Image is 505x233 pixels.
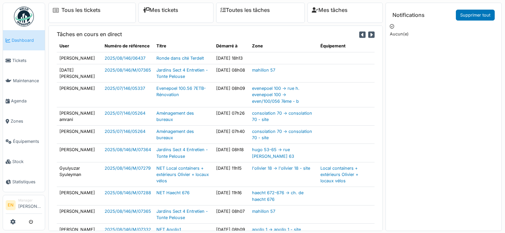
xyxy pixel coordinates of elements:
[156,56,204,61] a: Ronde dans cité Terdelt
[156,111,194,122] a: Aménagement des bureaux
[320,166,358,183] a: Local containers + extérieurs Olivier + locaux vélos
[156,209,208,220] a: Jardins Sect 4 Entretien - Tonte Pelouse
[156,129,194,140] a: Aménagement des bureaux
[252,190,303,202] a: haecht 672-676 -> ch. de haecht 676
[13,78,42,84] span: Maintenance
[3,91,45,111] a: Agenda
[18,198,42,212] li: [PERSON_NAME]
[213,107,249,125] td: [DATE] 07h26
[57,64,102,82] td: [DATE][PERSON_NAME]
[105,166,151,171] a: 2025/08/146/M/07279
[3,71,45,91] a: Maintenance
[213,83,249,107] td: [DATE] 08h09
[57,52,102,64] td: [PERSON_NAME]
[312,7,348,13] a: Mes tâches
[252,86,299,103] a: evenepoel 100 -> rue h. evenepoel 100 -> even/100/056 7ème - b
[252,68,275,73] a: mahillon 57
[57,187,102,205] td: [PERSON_NAME]
[105,147,151,152] a: 2025/08/146/M/07364
[61,7,101,13] a: Tous les tickets
[57,162,102,187] td: Gyulyuzar Syuleyman
[105,56,145,61] a: 2025/08/146/06437
[102,40,154,52] th: Numéro de référence
[213,40,249,52] th: Démarré à
[57,107,102,125] td: [PERSON_NAME] amrani
[213,126,249,144] td: [DATE] 07h40
[154,40,213,52] th: Titre
[456,10,495,21] a: Supprimer tout
[3,172,45,192] a: Statistiques
[156,68,208,79] a: Jardins Sect 4 Entretien - Tonte Pelouse
[249,40,318,52] th: Zone
[156,147,208,158] a: Jardins Sect 4 Entretien - Tonte Pelouse
[57,83,102,107] td: [PERSON_NAME]
[105,86,145,91] a: 2025/07/146/05337
[57,126,102,144] td: [PERSON_NAME]
[105,111,145,116] a: 2025/07/146/05264
[12,158,42,165] span: Stock
[57,205,102,223] td: [PERSON_NAME]
[213,64,249,82] td: [DATE] 08h08
[156,190,190,195] a: NET Haecht 676
[105,190,151,195] a: 2025/08/146/M/07288
[3,111,45,131] a: Zones
[3,30,45,50] a: Dashboard
[318,40,375,52] th: Équipement
[213,52,249,64] td: [DATE] 18h13
[6,198,42,214] a: EN Manager[PERSON_NAME]
[105,209,151,214] a: 2025/08/146/M/07365
[213,144,249,162] td: [DATE] 08h18
[105,68,151,73] a: 2025/08/146/M/07365
[156,86,206,97] a: Evenepoel 100.56 7ETB-Rénovation
[12,179,42,185] span: Statistiques
[18,198,42,203] div: Manager
[13,138,42,145] span: Équipements
[59,43,69,48] span: translation missing: fr.shared.user
[392,12,425,18] h6: Notifications
[12,57,42,64] span: Tickets
[252,111,312,122] a: consolation 70 -> consolation 70 - site
[156,166,209,183] a: NET Local containers + extérieurs Olivier + locaux vélos
[213,187,249,205] td: [DATE] 11h16
[156,227,181,232] a: NET Apollo1
[57,144,102,162] td: [PERSON_NAME]
[6,200,16,210] li: EN
[3,131,45,151] a: Équipements
[3,151,45,172] a: Stock
[213,162,249,187] td: [DATE] 11h15
[220,7,270,13] a: Toutes les tâches
[390,31,497,37] p: Aucun(e)
[11,98,42,104] span: Agenda
[105,227,151,232] a: 2025/08/146/M/07332
[11,118,42,124] span: Zones
[14,7,34,27] img: Badge_color-CXgf-gQk.svg
[3,50,45,71] a: Tickets
[252,147,294,158] a: hugo 53-65 -> rue [PERSON_NAME] 63
[252,166,310,171] a: l'olivier 18 -> l'olivier 18 - site
[105,129,145,134] a: 2025/07/146/05264
[252,209,275,214] a: mahillon 57
[252,129,312,140] a: consolation 70 -> consolation 70 - site
[213,205,249,223] td: [DATE] 08h07
[12,37,42,43] span: Dashboard
[252,227,301,232] a: apollo 1 -> apollo 1 - site
[57,31,122,37] h6: Tâches en cours en direct
[143,7,178,13] a: Mes tickets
